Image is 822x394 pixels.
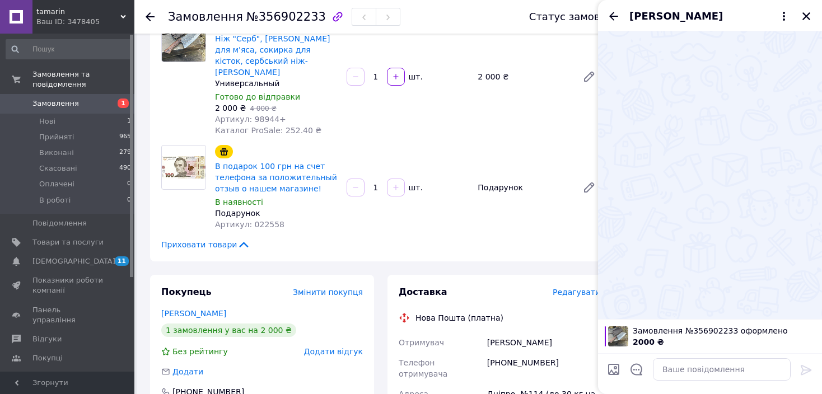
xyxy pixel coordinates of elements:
[399,358,447,378] span: Телефон отримувача
[32,305,104,325] span: Панель управління
[629,9,723,24] span: [PERSON_NAME]
[32,218,87,228] span: Повідомлення
[127,195,131,205] span: 0
[215,198,263,207] span: В наявності
[161,287,212,297] span: Покупець
[633,325,815,336] span: Замовлення №356902233 оформлено
[485,353,603,384] div: [PHONE_NUMBER]
[146,11,155,22] div: Повернутися назад
[161,239,250,250] span: Приховати товари
[215,92,300,101] span: Готово до відправки
[115,256,129,266] span: 11
[473,69,573,85] div: 2 000 ₴
[473,180,573,195] div: Подарунок
[406,71,424,82] div: шт.
[119,163,131,173] span: 490
[529,11,632,22] div: Статус замовлення
[127,116,131,126] span: 1
[215,104,246,112] span: 2 000 ₴
[32,256,115,266] span: [DEMOGRAPHIC_DATA]
[32,353,63,363] span: Покупці
[162,18,205,62] img: Ніж "Серб", тюпка для м'яса, сокирка для кісток, сербський ніж-секач
[162,156,205,179] img: В подарок 100 грн на счет телефона за положительный отзыв о нашем магазине!
[293,288,363,297] span: Змінити покупця
[39,148,74,158] span: Виконані
[118,98,129,108] span: 1
[39,179,74,189] span: Оплачені
[127,179,131,189] span: 0
[399,287,447,297] span: Доставка
[215,220,284,229] span: Артикул: 022558
[485,332,603,353] div: [PERSON_NAME]
[161,323,296,337] div: 1 замовлення у вас на 2 000 ₴
[6,39,132,59] input: Пошук
[39,163,77,173] span: Скасовані
[399,338,444,347] span: Отримувач
[304,347,363,356] span: Додати відгук
[608,326,628,346] img: 5497820257_w100_h100_nozh-serb-tyapka.jpg
[607,10,620,23] button: Назад
[119,132,131,142] span: 965
[578,65,600,88] a: Редагувати
[39,132,74,142] span: Прийняті
[36,7,120,17] span: tamarin
[215,34,330,77] a: Ніж "Серб", [PERSON_NAME] для м'яса, сокирка для кісток, сербський ніж-[PERSON_NAME]
[413,312,506,323] div: Нова Пошта (платна)
[36,17,134,27] div: Ваш ID: 3478405
[32,275,104,295] span: Показники роботи компанії
[578,176,600,199] a: Редагувати
[32,69,134,90] span: Замовлення та повідомлення
[39,195,71,205] span: В роботі
[406,182,424,193] div: шт.
[553,288,600,297] span: Редагувати
[800,10,813,23] button: Закрити
[629,9,791,24] button: [PERSON_NAME]
[32,334,62,344] span: Відгуки
[172,347,228,356] span: Без рейтингу
[633,337,664,346] span: 2000 ₴
[172,367,203,376] span: Додати
[629,362,644,377] button: Відкрити шаблони відповідей
[161,309,226,318] a: [PERSON_NAME]
[39,116,55,126] span: Нові
[215,162,337,193] a: В подарок 100 грн на счет телефона за положительный отзыв о нашем магазине!
[215,115,286,124] span: Артикул: 98944+
[250,105,276,112] span: 4 000 ₴
[168,10,243,24] span: Замовлення
[215,78,338,89] div: Универсальный
[32,98,79,109] span: Замовлення
[215,126,321,135] span: Каталог ProSale: 252.40 ₴
[246,10,326,24] span: №356902233
[119,148,131,158] span: 279
[215,208,338,219] div: Подарунок
[32,237,104,247] span: Товари та послуги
